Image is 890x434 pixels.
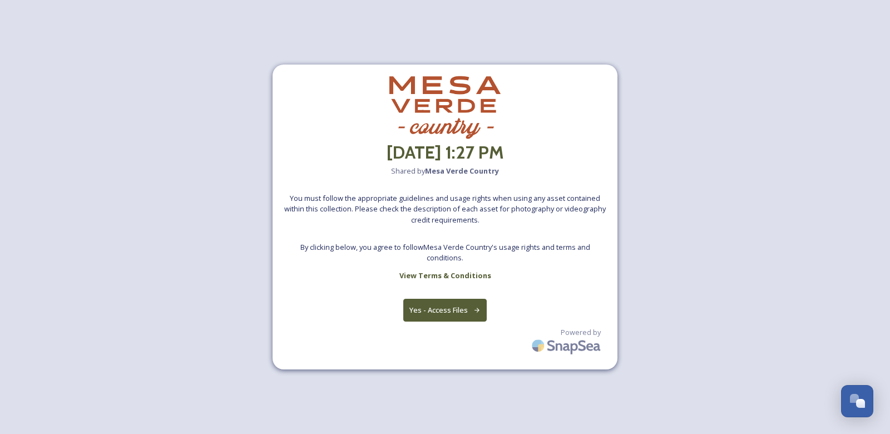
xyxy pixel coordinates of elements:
span: By clicking below, you agree to follow Mesa Verde Country 's usage rights and terms and conditions. [284,242,606,263]
button: Yes - Access Files [403,299,487,322]
img: download.png [389,76,501,139]
span: Powered by [561,327,601,338]
a: View Terms & Conditions [399,269,491,282]
h2: [DATE] 1:27 PM [387,139,504,166]
strong: Mesa Verde Country [425,166,499,176]
img: SnapSea Logo [528,333,606,359]
strong: View Terms & Conditions [399,270,491,280]
button: Open Chat [841,385,873,417]
span: You must follow the appropriate guidelines and usage rights when using any asset contained within... [284,193,606,225]
span: Shared by [391,166,499,176]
